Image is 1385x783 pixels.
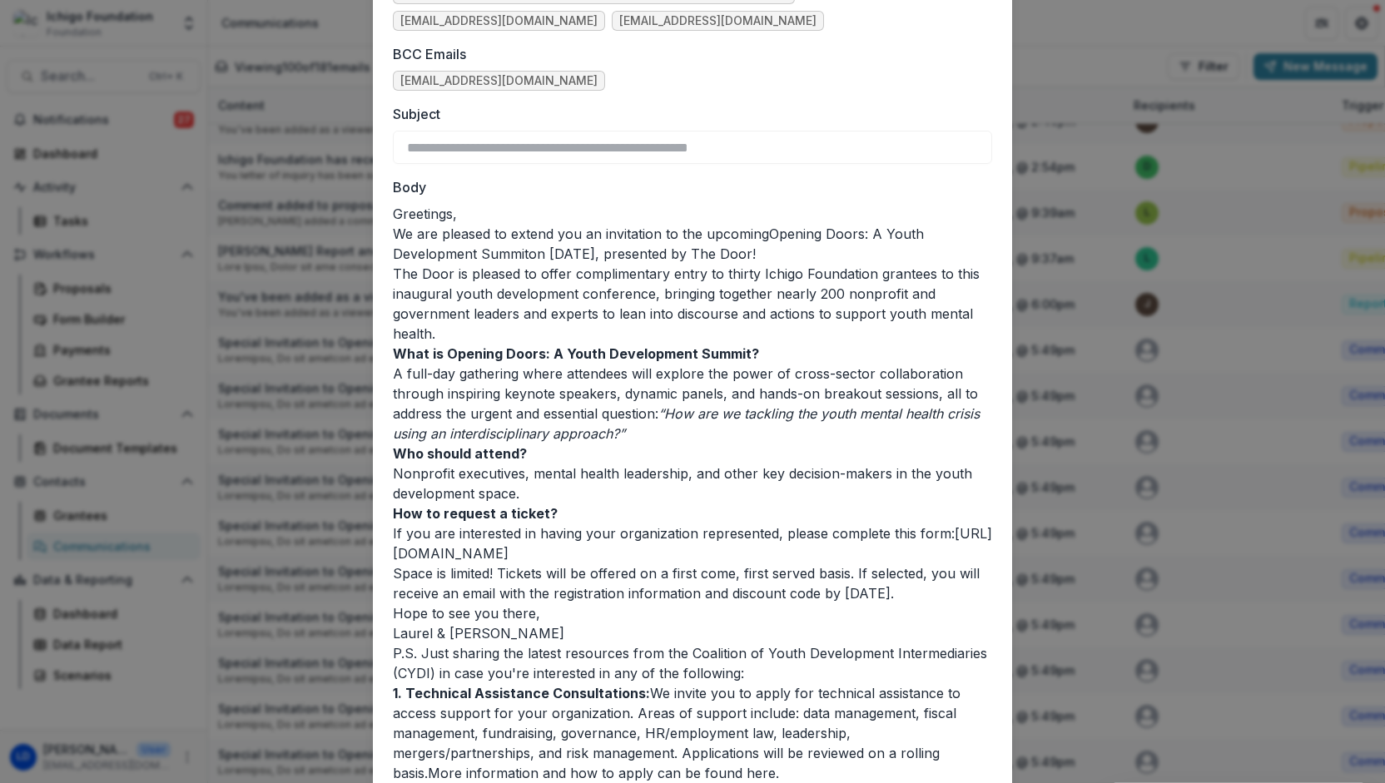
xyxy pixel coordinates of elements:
a: More information and how to apply can be found here [428,765,776,781]
p: Nonprofit executives, mental health leadership, and other key decision-makers in the youth develo... [393,463,992,503]
p: We are pleased to extend you an invitation to the upcoming on [DATE], presented by The Door! [393,224,992,264]
p: The Door is pleased to offer complimentary entry to thirty Ichigo Foundation grantees to this ina... [393,264,992,344]
p: Greetings, [393,204,992,224]
span: [EMAIL_ADDRESS][DOMAIN_NAME] [400,74,598,88]
p: Space is limited! Tickets will be offered on a first come, first served basis. If selected, you w... [393,563,992,603]
em: “How are we tackling the youth mental health crisis using an interdisciplinary approach?” [393,405,980,442]
p: P.S. Just sharing the latest resources from the Coalition of Youth Development Intermediaries (CY... [393,643,992,683]
strong: How to request a ticket? [393,505,558,522]
label: Subject [393,104,982,124]
label: BCC Emails [393,44,982,64]
strong: 1. Technical Assistance Consultations: [393,685,650,701]
span: [EMAIL_ADDRESS][DOMAIN_NAME] [619,14,817,28]
p: A full-day gathering where attendees will explore the power of cross-sector collaboration through... [393,364,992,444]
p: If you are interested in having your organization represented, please complete this form: [393,523,992,563]
p: Hope to see you there, [393,603,992,623]
p: Laurel & [PERSON_NAME] [393,623,992,643]
span: [EMAIL_ADDRESS][DOMAIN_NAME] [400,14,598,28]
strong: Who should attend? [393,445,527,462]
label: Body [393,177,982,197]
p: We invite you to apply for technical assistance to access support for your organization. Areas of... [393,683,992,783]
strong: What is Opening Doors: A Youth Development Summit? [393,345,759,362]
